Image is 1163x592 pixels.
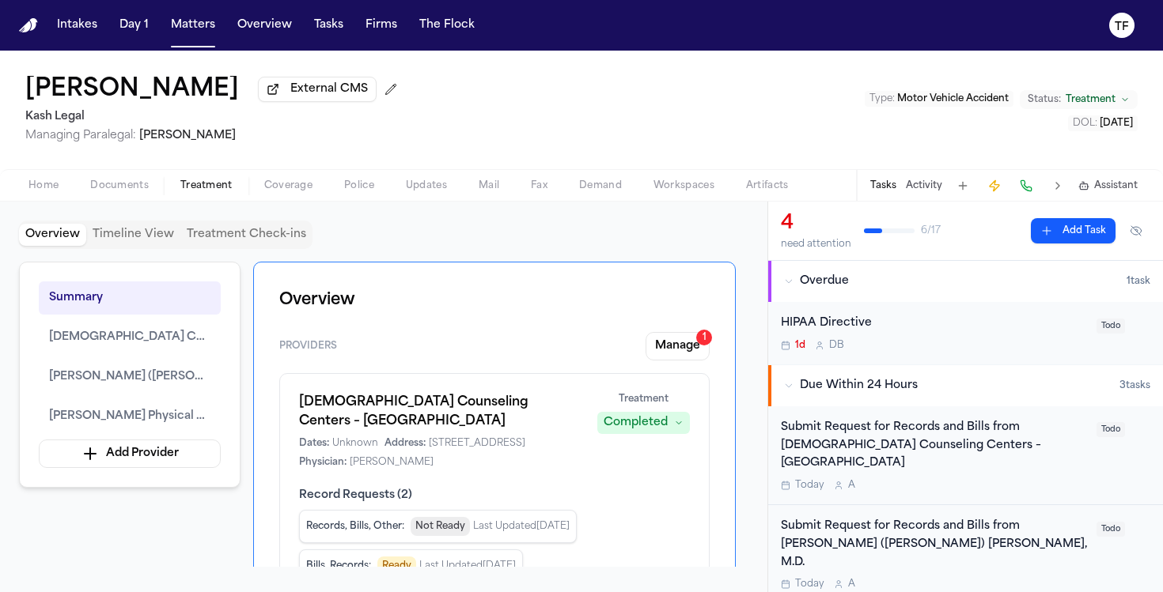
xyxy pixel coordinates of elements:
button: Completed [597,412,690,434]
span: Last Updated [DATE] [419,560,516,572]
span: DOL : [1073,119,1097,128]
div: Submit Request for Records and Bills from [PERSON_NAME] ([PERSON_NAME]) [PERSON_NAME], M.D. [781,518,1087,571]
span: Last Updated [DATE] [473,520,570,533]
button: Hide completed tasks (⌘⇧H) [1122,218,1150,243]
button: Edit Type: Motor Vehicle Accident [865,91,1013,107]
span: Unknown [332,437,378,450]
span: Bills, Records : [306,560,371,572]
span: Not Ready [411,517,470,536]
button: Overdue1task [768,261,1163,302]
span: Mail [479,179,499,192]
span: Status: [1028,93,1061,106]
button: Edit DOL: 2025-09-23 [1068,115,1138,131]
span: Address: [385,437,426,450]
button: Day 1 [113,11,155,40]
button: Tasks [308,11,350,40]
span: Managing Paralegal: [25,130,136,141]
span: [DEMOGRAPHIC_DATA] Counseling Centers – [GEOGRAPHIC_DATA] [49,328,210,347]
button: [DEMOGRAPHIC_DATA] Counseling Centers – [GEOGRAPHIC_DATA] [39,321,221,354]
button: Create Immediate Task [983,175,1006,197]
div: 4 [781,211,851,236]
text: TF [1115,21,1129,32]
button: The Flock [413,11,481,40]
span: Artifacts [746,179,789,192]
button: Firms [359,11,403,40]
span: Dates: [299,437,329,450]
button: [PERSON_NAME] ([PERSON_NAME]) [PERSON_NAME], M.D. [39,360,221,394]
span: Treatment [180,179,233,192]
button: Treatment Check-ins [180,224,313,246]
button: Tasks [870,179,896,192]
span: Police [344,179,374,192]
span: Fax [531,179,547,192]
span: Todo [1097,522,1125,537]
h1: Overview [279,288,710,313]
div: Completed [604,415,668,431]
button: Add Task [952,175,974,197]
div: Submit Request for Records and Bills from [DEMOGRAPHIC_DATA] Counseling Centers – [GEOGRAPHIC_DATA] [781,419,1087,473]
span: [PERSON_NAME] Physical Therapy and Wrestling Academy [49,407,210,426]
button: Overview [231,11,298,40]
span: A [848,578,855,590]
span: External CMS [290,81,368,97]
img: Finch Logo [19,18,38,33]
span: 1 task [1127,275,1150,288]
button: Add Provider [39,439,221,468]
div: Open task: Submit Request for Records and Bills from Christian Counseling Centers – San Mateo [768,406,1163,505]
button: Matters [165,11,222,40]
span: Overdue [800,273,849,289]
h1: [PERSON_NAME] [25,76,239,104]
span: Home [28,179,59,192]
button: Change status from Treatment [1020,90,1138,109]
span: Motor Vehicle Accident [897,94,1009,104]
span: [PERSON_NAME] [350,456,434,469]
span: Type : [869,94,895,104]
span: Physician: [299,456,347,469]
div: need attention [781,238,851,251]
button: External CMS [258,77,377,102]
button: Due Within 24 Hours3tasks [768,365,1163,406]
span: Records, Bills, Other : [306,520,404,533]
span: Documents [90,179,149,192]
div: 1 [696,330,712,345]
span: Demand [579,179,622,192]
div: HIPAA Directive [781,315,1087,333]
span: 6 / 17 [921,224,941,237]
button: Activity [906,179,942,192]
button: Summary [39,281,221,315]
span: Assistant [1094,179,1138,192]
span: [PERSON_NAME] ([PERSON_NAME]) [PERSON_NAME], M.D. [49,368,210,386]
span: [DATE] [1100,119,1133,128]
span: Today [795,479,824,492]
button: [PERSON_NAME] Physical Therapy and Wrestling Academy [39,400,221,433]
button: Overview [19,224,86,246]
span: [STREET_ADDRESS] [429,437,525,450]
span: [PERSON_NAME] [139,130,236,141]
button: Add Task [1031,218,1116,243]
h1: [DEMOGRAPHIC_DATA] Counseling Centers – [GEOGRAPHIC_DATA] [299,393,578,431]
span: Providers [279,340,337,353]
button: Assistant [1078,179,1138,192]
span: A [848,479,855,492]
button: Intakes [51,11,104,40]
span: 3 task s [1119,379,1150,392]
span: Ready [377,556,416,575]
div: Open task: HIPAA Directive [768,302,1163,364]
span: Todo [1097,319,1125,334]
span: Todo [1097,422,1125,437]
span: Today [795,578,824,590]
button: Timeline View [86,224,180,246]
span: Updates [406,179,447,192]
span: D B [829,339,844,352]
button: Make a Call [1015,175,1037,197]
span: Coverage [264,179,313,192]
button: Manage1 [646,332,710,360]
button: Edit matter name [25,76,239,104]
